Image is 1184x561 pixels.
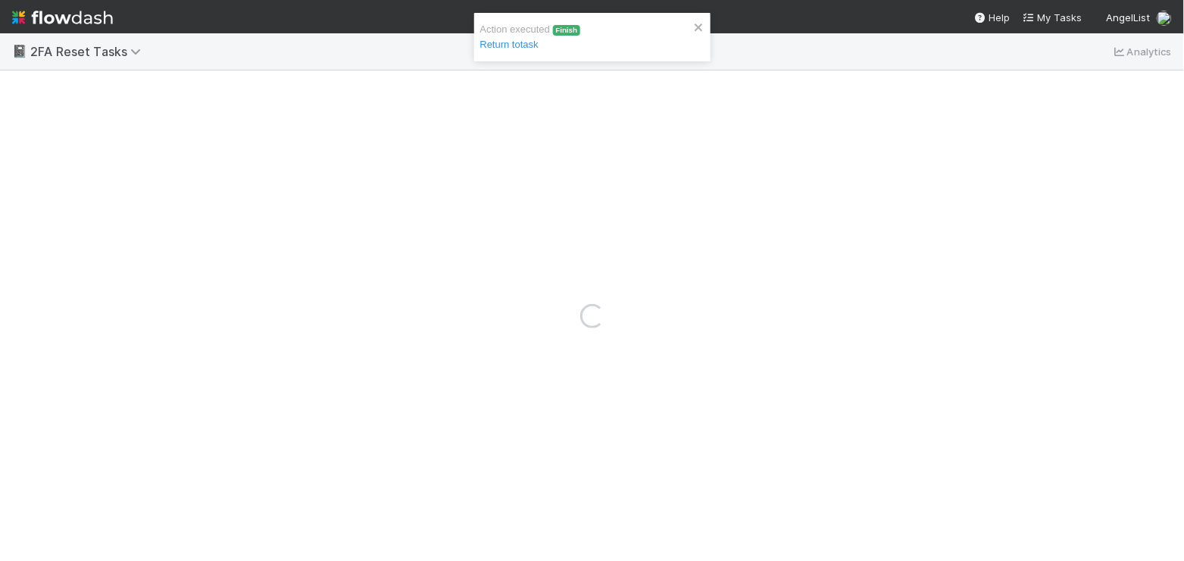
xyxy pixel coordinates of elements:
img: logo-inverted-e16ddd16eac7371096b0.svg [12,5,113,30]
span: Finish [553,25,581,36]
span: Action executed [480,24,581,50]
button: close [694,19,704,34]
span: My Tasks [1023,11,1082,24]
span: 2FA Reset Tasks [30,44,148,59]
a: Return totask [480,39,539,50]
img: avatar_5d51780c-77ad-4a9d-a6ed-b88b2c284079.png [1157,11,1172,26]
span: AngelList [1107,11,1151,24]
div: Help [974,10,1011,25]
a: My Tasks [1023,10,1082,25]
span: 📓 [12,45,27,58]
a: Analytics [1112,42,1172,61]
